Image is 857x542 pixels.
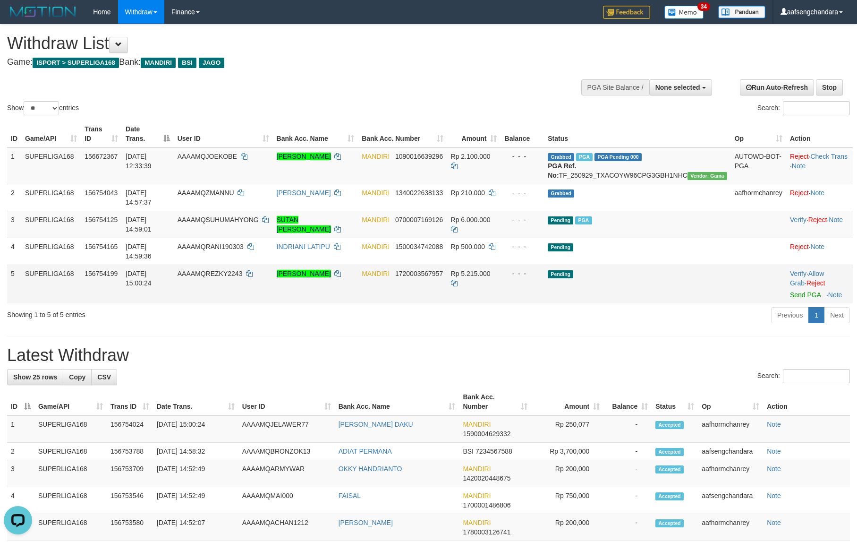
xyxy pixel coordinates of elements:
[740,79,814,95] a: Run Auto-Refresh
[548,189,574,198] span: Grabbed
[687,172,727,180] span: Vendor URL: https://trx31.1velocity.biz
[107,388,153,415] th: Trans ID: activate to sort column ascending
[757,101,850,115] label: Search:
[603,514,652,541] td: -
[362,153,390,160] span: MANDIRI
[475,447,512,455] span: Copy 7234567588 to clipboard
[786,120,853,147] th: Action
[153,460,238,487] td: [DATE] 14:52:49
[594,153,642,161] span: PGA Pending
[34,460,107,487] td: SUPERLIGA168
[451,270,491,277] span: Rp 5.215.000
[13,373,57,381] span: Show 25 rows
[504,215,540,224] div: - - -
[463,474,510,482] span: Copy 1420020448675 to clipboard
[581,79,649,95] div: PGA Site Balance /
[790,153,809,160] a: Reject
[153,487,238,514] td: [DATE] 14:52:49
[463,492,491,499] span: MANDIRI
[85,153,118,160] span: 156672367
[277,243,330,250] a: INDRIANI LATIPU
[655,519,684,527] span: Accepted
[174,120,273,147] th: User ID: activate to sort column ascending
[107,514,153,541] td: 156753580
[786,211,853,238] td: · ·
[153,388,238,415] th: Date Trans.: activate to sort column ascending
[122,120,174,147] th: Date Trans.: activate to sort column descending
[97,373,111,381] span: CSV
[7,369,63,385] a: Show 25 rows
[178,153,237,160] span: AAAAMQJOEKOBE
[548,270,573,278] span: Pending
[358,120,447,147] th: Bank Acc. Number: activate to sort column ascending
[33,58,119,68] span: ISPORT > SUPERLIGA168
[829,216,843,224] a: Note
[790,270,824,287] span: ·
[757,369,850,383] label: Search:
[7,346,850,365] h1: Latest Withdraw
[362,189,390,197] span: MANDIRI
[126,270,152,287] span: [DATE] 15:00:24
[575,216,592,224] span: Marked by aafsengchandara
[771,307,809,323] a: Previous
[697,2,710,11] span: 34
[767,421,781,428] a: Note
[107,460,153,487] td: 156753709
[463,421,491,428] span: MANDIRI
[731,120,786,147] th: Op: activate to sort column ascending
[698,487,763,514] td: aafsengchandara
[69,373,85,381] span: Copy
[21,265,81,303] td: SUPERLIGA168
[178,189,234,197] span: AAAAMQZMANNU
[238,514,335,541] td: AAAAMQACHAN1212
[277,189,331,197] a: [PERSON_NAME]
[362,216,390,224] span: MANDIRI
[783,101,850,115] input: Search:
[790,243,809,250] a: Reject
[126,243,152,260] span: [DATE] 14:59:36
[698,388,763,415] th: Op: activate to sort column ascending
[7,5,79,19] img: MOTION_logo.png
[531,388,603,415] th: Amount: activate to sort column ascending
[7,101,79,115] label: Show entries
[544,147,730,184] td: TF_250929_TXACOYW96CPG3GBH1NHC
[501,120,544,147] th: Balance
[548,162,576,179] b: PGA Ref. No:
[238,443,335,460] td: AAAAMQBRONZOK13
[395,153,443,160] span: Copy 1090016639296 to clipboard
[21,184,81,211] td: SUPERLIGA168
[451,243,485,250] span: Rp 500.000
[7,443,34,460] td: 2
[447,120,501,147] th: Amount: activate to sort column ascending
[698,460,763,487] td: aafhormchanrey
[178,243,244,250] span: AAAAMQRANI190303
[63,369,92,385] a: Copy
[810,243,824,250] a: Note
[463,501,510,509] span: Copy 1700001486806 to clipboard
[153,514,238,541] td: [DATE] 14:52:07
[107,443,153,460] td: 156753788
[395,243,443,250] span: Copy 1500034742088 to clipboard
[24,101,59,115] select: Showentries
[34,415,107,443] td: SUPERLIGA168
[7,211,21,238] td: 3
[718,6,765,18] img: panduan.png
[107,487,153,514] td: 156753546
[655,492,684,500] span: Accepted
[7,34,562,53] h1: Withdraw List
[395,216,443,224] span: Copy 0700007169126 to clipboard
[603,6,650,19] img: Feedback.jpg
[7,306,350,319] div: Showing 1 to 5 of 5 entries
[153,443,238,460] td: [DATE] 14:58:32
[531,487,603,514] td: Rp 750,000
[451,216,491,224] span: Rp 6.000.000
[548,243,573,251] span: Pending
[504,152,540,161] div: - - -
[91,369,117,385] a: CSV
[21,211,81,238] td: SUPERLIGA168
[21,120,81,147] th: Game/API: activate to sort column ascending
[126,216,152,233] span: [DATE] 14:59:01
[649,79,712,95] button: None selected
[504,242,540,251] div: - - -
[34,514,107,541] td: SUPERLIGA168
